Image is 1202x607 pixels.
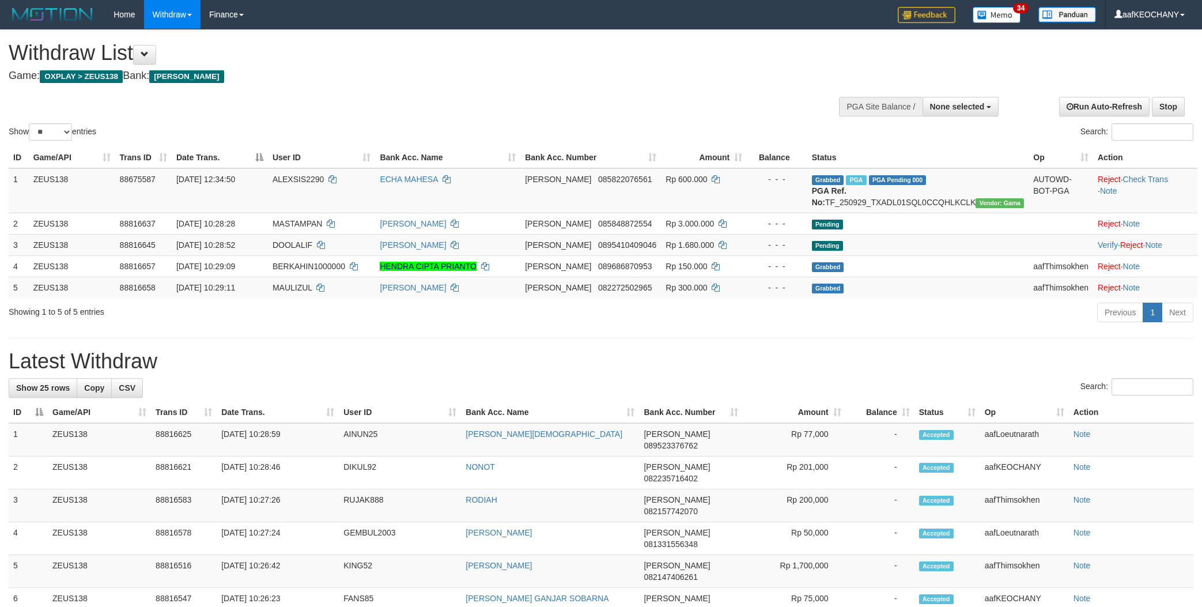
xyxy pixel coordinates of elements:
span: Copy 085848872554 to clipboard [598,219,652,228]
span: [PERSON_NAME] [525,175,591,184]
td: ZEUS138 [29,255,115,277]
td: aafLoeutnarath [980,423,1069,457]
th: ID: activate to sort column descending [9,402,48,423]
span: 88816637 [120,219,156,228]
a: Copy [77,378,112,398]
a: NONOT [466,462,495,472]
td: 88816578 [151,522,217,555]
span: None selected [930,102,985,111]
a: [PERSON_NAME] [380,219,446,228]
td: ZEUS138 [29,234,115,255]
a: ECHA MAHESA [380,175,437,184]
td: 2 [9,213,29,234]
a: Verify [1098,240,1118,250]
span: Copy 082235716402 to clipboard [644,474,697,483]
td: Rp 77,000 [743,423,846,457]
a: Note [1145,240,1162,250]
span: Accepted [919,463,954,473]
th: Status: activate to sort column ascending [914,402,980,423]
span: Rp 1.680.000 [666,240,714,250]
h1: Withdraw List [9,42,790,65]
a: Reject [1098,219,1121,228]
span: 88816658 [120,283,156,292]
div: - - - [751,282,802,293]
td: - [846,555,914,588]
td: [DATE] 10:27:24 [217,522,339,555]
span: [PERSON_NAME] [525,219,591,228]
td: ZEUS138 [48,489,151,522]
td: · · [1093,168,1197,213]
b: PGA Ref. No: [812,186,846,207]
th: Game/API: activate to sort column ascending [48,402,151,423]
a: Reject [1120,240,1143,250]
a: CSV [111,378,143,398]
span: OXPLAY > ZEUS138 [40,70,123,83]
a: HENDRA CIPTA PRIANTO [380,262,477,271]
label: Search: [1080,123,1193,141]
div: - - - [751,239,802,251]
td: - [846,457,914,489]
span: Copy 089523376762 to clipboard [644,441,697,450]
span: [DATE] 12:34:50 [176,175,235,184]
th: Bank Acc. Number: activate to sort column ascending [639,402,742,423]
span: Copy 082147406261 to clipboard [644,572,697,582]
span: Accepted [919,594,954,604]
td: - [846,423,914,457]
td: aafThimsokhen [980,555,1069,588]
input: Search: [1112,378,1193,395]
td: 3 [9,234,29,255]
td: 4 [9,522,48,555]
th: Amount: activate to sort column ascending [661,147,747,168]
div: - - - [751,218,802,229]
a: Next [1162,303,1193,322]
td: aafThimsokhen [1029,255,1093,277]
h1: Latest Withdraw [9,350,1193,373]
th: User ID: activate to sort column ascending [268,147,376,168]
th: Balance [747,147,807,168]
span: Rp 600.000 [666,175,707,184]
a: Note [1123,283,1140,292]
a: [PERSON_NAME] [380,240,446,250]
th: User ID: activate to sort column ascending [339,402,461,423]
button: None selected [923,97,999,116]
td: ZEUS138 [48,457,151,489]
img: Feedback.jpg [898,7,955,23]
td: · · [1093,234,1197,255]
td: RUJAK888 [339,489,461,522]
span: Accepted [919,529,954,538]
span: CSV [119,383,135,393]
td: 5 [9,277,29,298]
td: TF_250929_TXADL01SQL0CCQHLKCLK [807,168,1029,213]
span: [PERSON_NAME] [525,283,591,292]
td: Rp 50,000 [743,522,846,555]
select: Showentries [29,123,72,141]
td: - [846,489,914,522]
th: Op: activate to sort column ascending [980,402,1069,423]
a: Stop [1152,97,1185,116]
th: Amount: activate to sort column ascending [743,402,846,423]
h4: Game: Bank: [9,70,790,82]
a: Note [1074,528,1091,537]
td: Rp 1,700,000 [743,555,846,588]
td: 5 [9,555,48,588]
th: ID [9,147,29,168]
td: ZEUS138 [29,168,115,213]
label: Show entries [9,123,96,141]
td: · [1093,213,1197,234]
th: Bank Acc. Name: activate to sort column ascending [461,402,639,423]
a: Check Trans [1123,175,1169,184]
span: [PERSON_NAME] [644,561,710,570]
span: Rp 150.000 [666,262,707,271]
span: 88816645 [120,240,156,250]
td: KING52 [339,555,461,588]
td: 88816621 [151,457,217,489]
span: [DATE] 10:28:52 [176,240,235,250]
span: Copy 089686870953 to clipboard [598,262,652,271]
td: ZEUS138 [48,522,151,555]
th: Op: activate to sort column ascending [1029,147,1093,168]
div: PGA Site Balance / [839,97,922,116]
span: Grabbed [812,175,844,185]
a: Run Auto-Refresh [1059,97,1150,116]
a: Show 25 rows [9,378,77,398]
span: [DATE] 10:29:09 [176,262,235,271]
